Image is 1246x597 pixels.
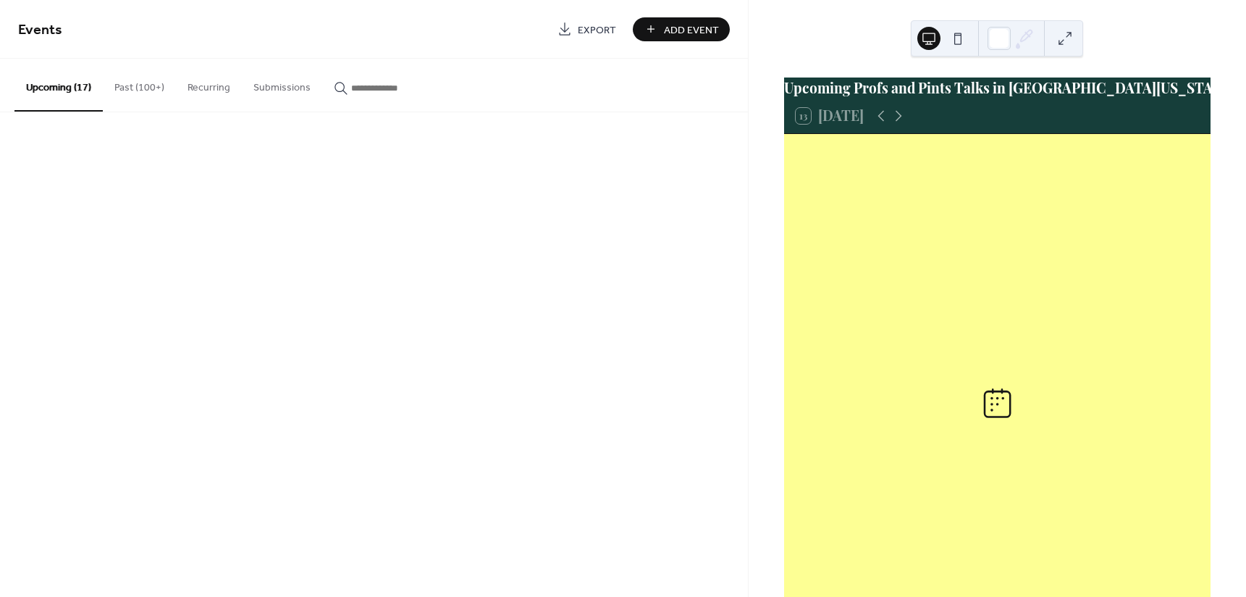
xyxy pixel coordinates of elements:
[14,59,103,112] button: Upcoming (17)
[578,22,616,38] span: Export
[176,59,242,110] button: Recurring
[633,17,730,41] button: Add Event
[664,22,719,38] span: Add Event
[18,16,62,44] span: Events
[103,59,176,110] button: Past (100+)
[784,78,1211,99] div: Upcoming Profs and Pints Talks in [GEOGRAPHIC_DATA][US_STATE]
[547,17,627,41] a: Export
[242,59,322,110] button: Submissions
